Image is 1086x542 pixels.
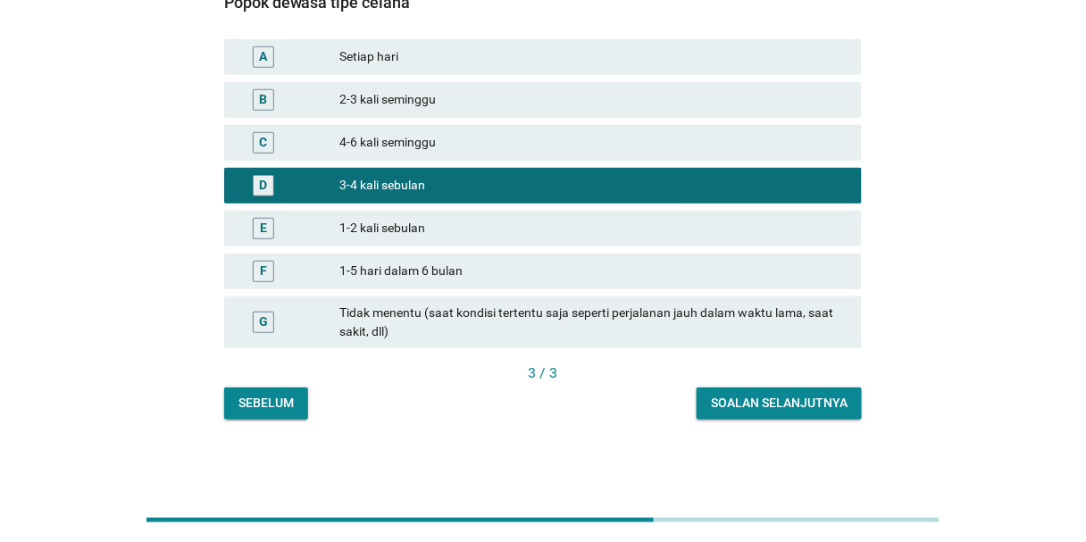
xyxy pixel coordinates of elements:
div: C [260,133,268,152]
div: G [259,313,268,331]
button: Soalan selanjutnya [697,388,862,420]
div: F [260,262,267,280]
div: Tidak menentu (saat kondisi tertentu saja seperti perjalanan jauh dalam waktu lama, saat sakit, dll) [339,304,848,341]
div: Setiap hari [339,46,848,68]
div: 4-6 kali seminggu [339,132,848,154]
div: Soalan selanjutnya [711,394,848,413]
div: A [260,47,268,66]
div: E [260,219,267,238]
div: B [260,90,268,109]
div: 1-2 kali sebulan [339,218,848,239]
div: 3-4 kali sebulan [339,175,848,196]
div: 2-3 kali seminggu [339,89,848,111]
div: 3 / 3 [224,363,863,384]
button: Sebelum [224,388,308,420]
div: D [260,176,268,195]
div: Sebelum [238,394,294,413]
div: 1-5 hari dalam 6 bulan [339,261,848,282]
